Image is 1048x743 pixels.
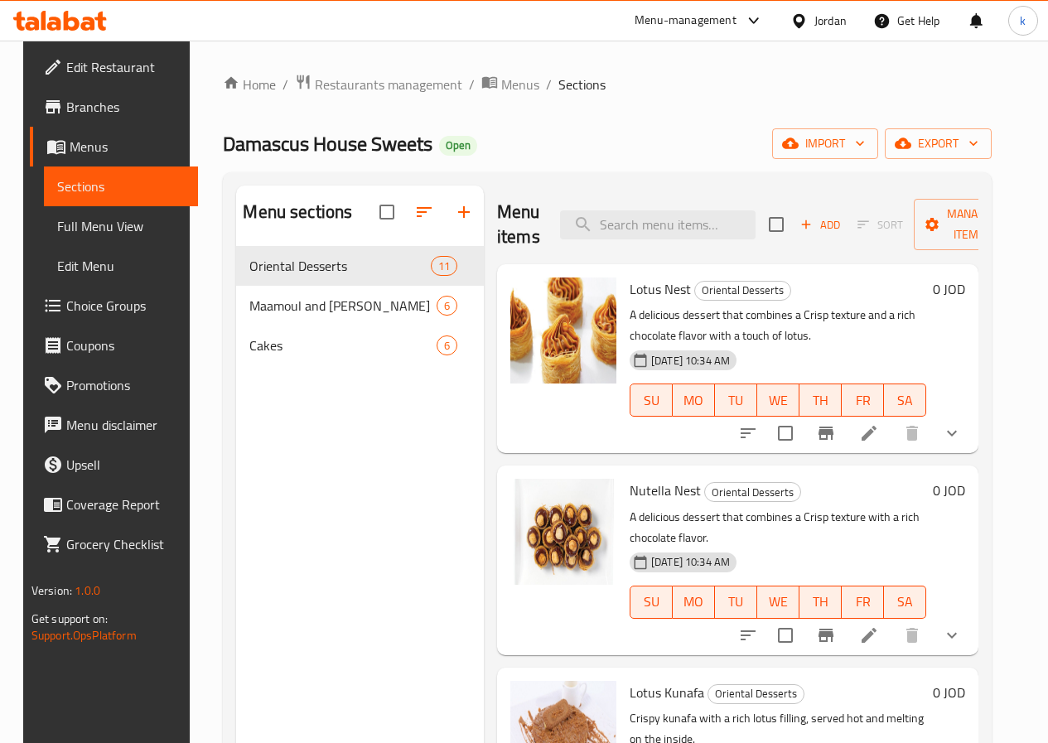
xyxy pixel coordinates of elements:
[728,615,768,655] button: sort-choices
[806,413,846,453] button: Branch-specific-item
[236,286,484,326] div: Maamoul and [PERSON_NAME]6
[759,207,794,242] span: Select section
[223,75,276,94] a: Home
[933,277,965,301] h6: 0 JOD
[546,75,552,94] li: /
[437,338,456,354] span: 6
[560,210,756,239] input: search
[31,625,137,646] a: Support.OpsPlatform
[933,681,965,704] h6: 0 JOD
[295,74,462,95] a: Restaurants management
[66,375,185,395] span: Promotions
[510,277,616,384] img: Lotus Nest
[892,413,932,453] button: delete
[497,200,540,249] h2: Menu items
[243,200,352,224] h2: Menu sections
[44,166,198,206] a: Sections
[637,388,666,413] span: SU
[884,384,926,417] button: SA
[30,485,198,524] a: Coverage Report
[223,74,992,95] nav: breadcrumb
[57,176,185,196] span: Sections
[715,586,757,619] button: TU
[705,483,800,502] span: Oriental Desserts
[847,212,914,238] span: Select section first
[630,478,701,503] span: Nutella Nest
[481,74,539,95] a: Menus
[630,680,704,705] span: Lotus Kunafa
[30,326,198,365] a: Coupons
[757,586,799,619] button: WE
[764,388,793,413] span: WE
[630,384,673,417] button: SU
[673,384,715,417] button: MO
[891,590,920,614] span: SA
[914,199,1025,250] button: Manage items
[892,615,932,655] button: delete
[859,625,879,645] a: Edit menu item
[673,586,715,619] button: MO
[66,534,185,554] span: Grocery Checklist
[728,413,768,453] button: sort-choices
[722,388,751,413] span: TU
[30,365,198,405] a: Promotions
[768,618,803,653] span: Select to update
[898,133,978,154] span: export
[439,136,477,156] div: Open
[236,246,484,286] div: Oriental Desserts11
[794,212,847,238] button: Add
[404,192,444,232] span: Sort sections
[630,277,691,302] span: Lotus Nest
[30,405,198,445] a: Menu disclaimer
[469,75,475,94] li: /
[439,138,477,152] span: Open
[772,128,878,159] button: import
[679,590,708,614] span: MO
[66,415,185,435] span: Menu disclaimer
[704,482,801,502] div: Oriental Desserts
[757,384,799,417] button: WE
[859,423,879,443] a: Edit menu item
[66,335,185,355] span: Coupons
[645,554,736,570] span: [DATE] 10:34 AM
[799,384,842,417] button: TH
[885,128,992,159] button: export
[842,384,884,417] button: FR
[31,580,72,601] span: Version:
[501,75,539,94] span: Menus
[558,75,606,94] span: Sections
[66,296,185,316] span: Choice Groups
[431,256,457,276] div: items
[249,296,436,316] div: Maamoul and Barazek
[437,298,456,314] span: 6
[891,388,920,413] span: SA
[927,204,1012,245] span: Manage items
[236,326,484,365] div: Cakes6
[933,479,965,502] h6: 0 JOD
[30,87,198,127] a: Branches
[708,684,804,704] div: Oriental Desserts
[66,455,185,475] span: Upsell
[75,580,100,601] span: 1.0.0
[645,353,736,369] span: [DATE] 10:34 AM
[66,495,185,514] span: Coverage Report
[66,57,185,77] span: Edit Restaurant
[814,12,847,30] div: Jordan
[437,296,457,316] div: items
[764,590,793,614] span: WE
[30,524,198,564] a: Grocery Checklist
[249,335,436,355] span: Cakes
[884,586,926,619] button: SA
[630,586,673,619] button: SU
[806,590,835,614] span: TH
[942,625,962,645] svg: Show Choices
[798,215,843,234] span: Add
[31,608,108,630] span: Get support on:
[249,256,430,276] span: Oriental Desserts
[1020,12,1026,30] span: k
[679,388,708,413] span: MO
[932,615,972,655] button: show more
[57,216,185,236] span: Full Menu View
